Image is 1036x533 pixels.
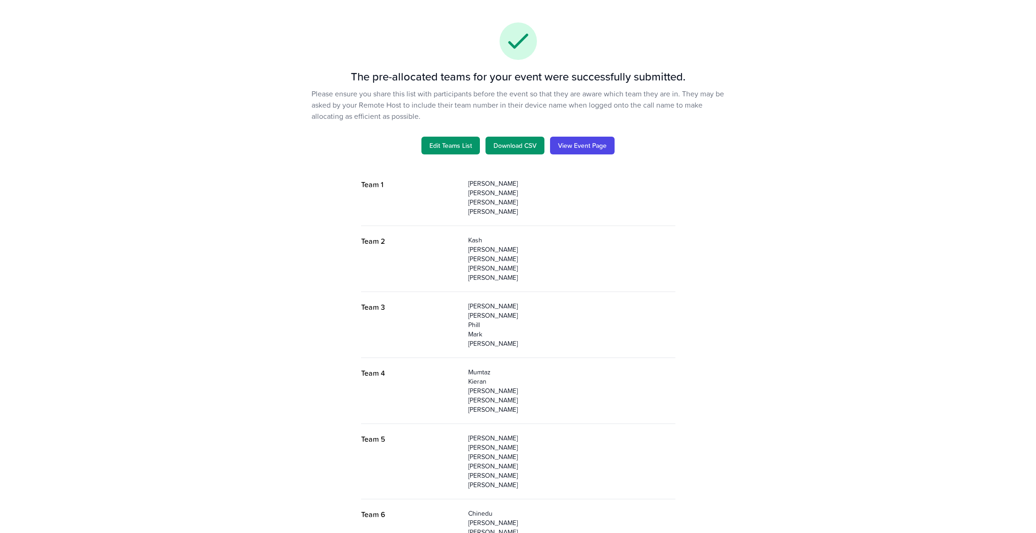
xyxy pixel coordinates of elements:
[468,405,675,414] p: [PERSON_NAME]
[361,367,461,379] p: Team 4
[468,452,675,461] p: [PERSON_NAME]
[468,386,675,395] p: [PERSON_NAME]
[468,188,675,197] p: [PERSON_NAME]
[468,461,675,471] p: [PERSON_NAME]
[468,207,675,216] p: [PERSON_NAME]
[468,509,675,518] p: Chinedu
[468,263,675,273] p: [PERSON_NAME]
[468,311,675,320] p: [PERSON_NAME]
[468,395,675,405] p: [PERSON_NAME]
[361,301,461,313] p: Team 3
[468,518,675,527] p: [PERSON_NAME]
[468,377,675,386] p: Kieran
[361,509,461,520] p: Team 6
[468,301,675,311] p: [PERSON_NAME]
[468,471,675,480] p: [PERSON_NAME]
[468,235,675,245] p: Kash
[468,273,675,282] p: [PERSON_NAME]
[468,443,675,452] p: [PERSON_NAME]
[468,197,675,207] p: [PERSON_NAME]
[174,69,862,84] h3: The pre-allocated teams for your event were successfully submitted.
[361,235,461,247] p: Team 2
[468,329,675,339] p: Mark
[468,480,675,489] p: [PERSON_NAME]
[468,179,675,188] p: [PERSON_NAME]
[485,137,544,154] a: Download CSV
[361,179,461,190] p: Team 1
[468,367,675,377] p: Mumtaz
[468,254,675,263] p: [PERSON_NAME]
[421,137,480,154] a: Edit Teams List
[468,320,675,329] p: Phill
[468,245,675,254] p: [PERSON_NAME]
[468,339,675,348] p: [PERSON_NAME]
[468,433,675,443] p: [PERSON_NAME]
[361,433,461,445] p: Team 5
[312,88,724,122] p: Please ensure you share this list with participants before the event so that they are aware which...
[550,137,615,154] a: View Event Page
